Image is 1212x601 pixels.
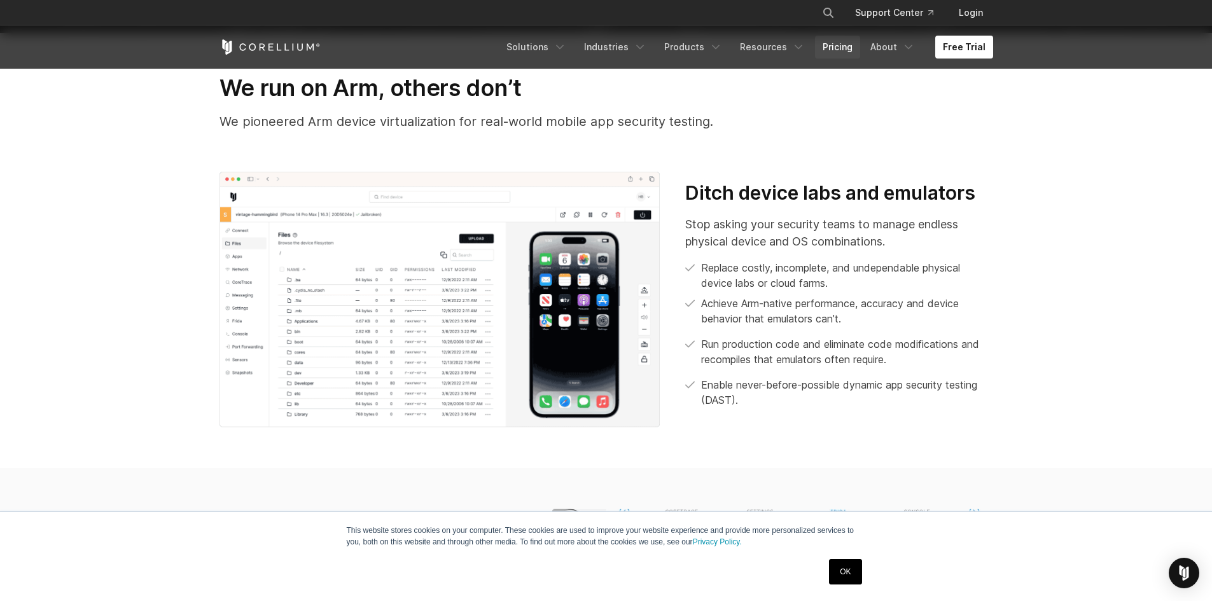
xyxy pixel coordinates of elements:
p: Enable never-before-possible dynamic app security testing (DAST). [701,377,993,408]
a: Privacy Policy. [693,537,742,546]
div: Open Intercom Messenger [1169,558,1199,588]
a: Products [657,36,730,59]
img: Dynamic app security testing (DSAT); iOS pentest [219,172,660,427]
p: Stop asking your security teams to manage endless physical device and OS combinations. [685,216,993,250]
h3: Ditch device labs and emulators [685,181,993,205]
h3: We run on Arm, others don’t [219,74,993,102]
p: Replace costly, incomplete, and undependable physical device labs or cloud farms. [701,260,993,291]
a: Support Center [845,1,944,24]
a: About [863,36,923,59]
a: Industries [576,36,654,59]
p: Achieve Arm-native performance, accuracy and device behavior that emulators can’t. [701,296,993,326]
a: Resources [732,36,812,59]
a: Solutions [499,36,574,59]
a: Login [949,1,993,24]
a: OK [829,559,861,584]
p: Run production code and eliminate code modifications and recompiles that emulators often require. [701,336,993,367]
button: Search [817,1,840,24]
div: Navigation Menu [499,36,993,59]
a: Free Trial [935,36,993,59]
a: Corellium Home [219,39,321,55]
div: Navigation Menu [807,1,993,24]
p: We pioneered Arm device virtualization for real-world mobile app security testing. [219,112,993,131]
a: Pricing [815,36,860,59]
p: This website stores cookies on your computer. These cookies are used to improve your website expe... [347,525,866,548]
